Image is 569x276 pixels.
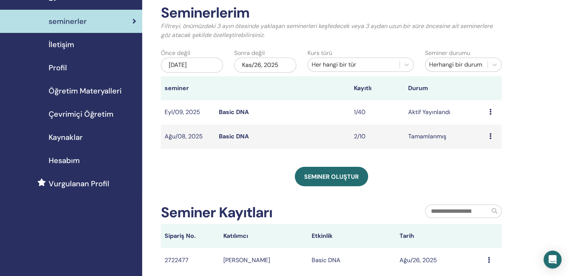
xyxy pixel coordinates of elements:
[404,125,486,149] td: Tamamlanmış
[49,39,74,50] span: İletişim
[49,155,80,166] span: Hesabım
[220,224,308,248] th: Katılımcı
[49,16,87,27] span: seminerler
[308,224,396,248] th: Etkinlik
[161,49,190,58] label: Önce değil
[49,132,83,143] span: Kaynaklar
[49,178,109,189] span: Vurgulanan Profil
[161,248,220,272] td: 2722477
[220,248,308,272] td: [PERSON_NAME]
[312,60,396,69] div: Her hangi bir tür
[49,62,67,73] span: Profil
[161,76,215,100] th: seminer
[161,4,502,22] h2: Seminerlerim
[396,224,484,248] th: Tarih
[161,22,502,40] p: Filtreyi, önümüzdeki 3 ayın ötesinde yaklaşan seminerleri keşfedecek veya 3 aydan uzun bir süre ö...
[219,108,249,116] a: Basic DNA
[404,100,486,125] td: Aktif Yayınlandı
[308,248,396,272] td: Basic DNA
[295,167,368,186] a: Seminer oluştur
[161,100,215,125] td: Eyl/09, 2025
[404,76,486,100] th: Durum
[304,173,359,181] span: Seminer oluştur
[219,132,249,140] a: Basic DNA
[161,224,220,248] th: Sipariş No.
[429,60,484,69] div: Herhangi bir durum
[350,76,404,100] th: Kayıtlı
[350,125,404,149] td: 2/10
[49,85,122,96] span: Öğretim Materyalleri
[161,125,215,149] td: Ağu/08, 2025
[425,49,470,58] label: Seminer durumu
[544,251,562,269] div: Open Intercom Messenger
[396,248,484,272] td: Ağu/26, 2025
[350,100,404,125] td: 1/40
[234,58,296,73] div: Kas/26, 2025
[49,108,113,120] span: Çevrimiçi Öğretim
[161,204,272,221] h2: Seminer Kayıtları
[234,49,265,58] label: Sonra değil
[308,49,332,58] label: Kurs türü
[161,58,223,73] div: [DATE]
